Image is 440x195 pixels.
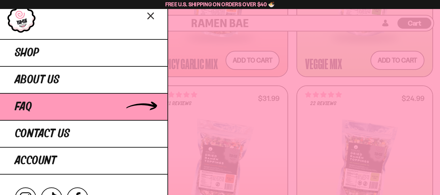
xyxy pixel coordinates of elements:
span: About Us [15,74,59,86]
span: Shop [15,47,39,59]
button: Close menu [145,9,157,21]
span: Account [15,155,56,167]
span: Free U.S. Shipping on Orders over $40 🍜 [165,1,275,8]
span: Contact Us [15,128,70,140]
span: FAQ [15,101,32,113]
